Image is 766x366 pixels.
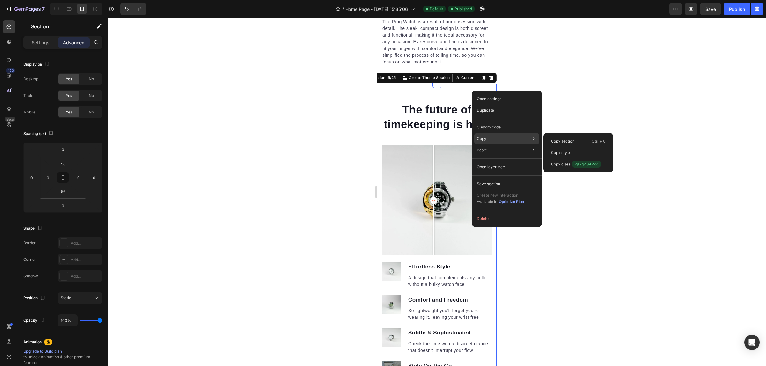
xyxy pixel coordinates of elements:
[23,109,35,115] div: Mobile
[32,39,49,46] p: Settings
[477,96,501,102] p: Open settings
[23,339,42,345] div: Animation
[74,173,83,182] input: 0px
[23,257,36,262] div: Corner
[89,173,99,182] input: 0
[71,257,101,263] div: Add...
[477,107,494,113] p: Duplicate
[31,23,83,30] p: Section
[377,18,497,366] iframe: Design area
[592,138,606,144] p: Ctrl + C
[572,161,601,168] span: .gT-gZS4Rcd
[3,3,48,15] button: 7
[89,93,94,99] span: No
[56,201,69,210] input: 0
[23,224,44,233] div: Shape
[63,39,85,46] p: Advanced
[23,240,36,246] div: Border
[58,315,77,326] input: Auto
[32,57,73,63] p: Create Theme Section
[23,348,102,354] div: Upgrade to Build plan
[430,6,443,12] span: Default
[23,129,55,138] div: Spacing (px)
[23,60,51,69] div: Display on
[66,109,72,115] span: Yes
[23,273,38,279] div: Shadow
[56,145,69,154] input: 0
[477,192,524,199] p: Create new interaction
[57,159,70,169] input: 56px
[551,138,574,144] p: Copy section
[89,109,94,115] span: No
[454,6,472,12] span: Published
[477,199,497,204] span: Available in
[71,274,101,279] div: Add...
[31,343,115,353] div: Rich Text Editor. Editing area: main
[477,164,505,170] p: Open layer tree
[23,348,102,366] div: to unlock Animation & other premium features.
[744,335,760,350] div: Open Intercom Messenger
[729,6,745,12] div: Publish
[551,150,570,156] p: Copy style
[27,173,36,182] input: 0
[700,3,721,15] button: Save
[58,292,102,304] button: Static
[477,181,500,187] p: Save section
[345,6,408,12] span: Home Page - [DATE] 15:35:06
[705,6,716,12] span: Save
[23,316,46,325] div: Opacity
[77,56,100,64] button: AI Content
[499,199,524,205] button: Optimize Plan
[57,187,70,196] input: 56px
[23,76,38,82] div: Desktop
[61,296,71,300] span: Static
[342,6,344,12] span: /
[551,161,601,168] p: Copy class
[66,76,72,82] span: Yes
[5,343,24,362] img: 495611768014373769-d4553f9c-1354-4975-ab50-2180f54a6ce8.svg
[43,173,53,182] input: 0px
[477,124,501,130] p: Custom code
[89,76,94,82] span: No
[120,3,146,15] div: Undo/Redo
[66,93,72,99] span: Yes
[71,240,101,246] div: Add...
[6,68,15,73] div: 450
[23,294,47,303] div: Position
[5,117,15,122] div: Beta
[724,3,750,15] button: Publish
[31,344,114,352] p: Style On-the-Go
[42,5,45,13] p: 7
[474,213,539,224] button: Delete
[477,147,487,153] p: Paste
[477,136,486,142] p: Copy
[23,93,34,99] div: Tablet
